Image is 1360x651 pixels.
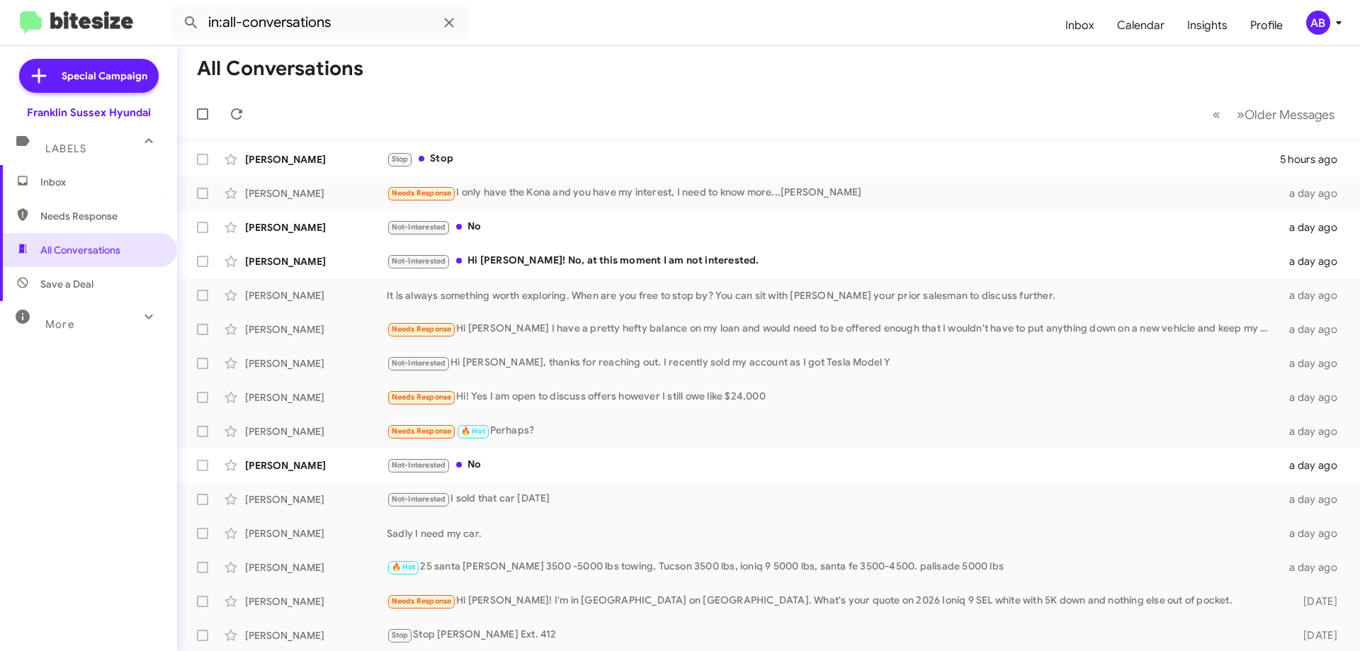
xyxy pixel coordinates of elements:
[1205,100,1343,129] nav: Page navigation example
[1306,11,1330,35] div: AB
[1213,106,1220,123] span: «
[1281,594,1349,608] div: [DATE]
[387,288,1281,302] div: It is always something worth exploring. When are you free to stop by? You can sit with [PERSON_NA...
[1281,356,1349,370] div: a day ago
[387,389,1281,405] div: Hi! Yes I am open to discuss offers however I still owe like $24,000
[245,152,387,166] div: [PERSON_NAME]
[197,57,363,80] h1: All Conversations
[392,460,446,470] span: Not-Interested
[40,209,161,223] span: Needs Response
[392,188,452,198] span: Needs Response
[387,355,1281,371] div: Hi [PERSON_NAME], thanks for reaching out. I recently sold my account as I got Tesla Model Y
[392,426,452,436] span: Needs Response
[387,321,1281,337] div: Hi [PERSON_NAME] I have a pretty hefty balance on my loan and would need to be offered enough tha...
[40,175,161,189] span: Inbox
[1176,5,1239,46] a: Insights
[387,593,1281,609] div: Hi [PERSON_NAME]! I'm in [GEOGRAPHIC_DATA] on [GEOGRAPHIC_DATA]. What's your quote on 2026 Ioniq ...
[461,426,485,436] span: 🔥 Hot
[387,627,1281,643] div: Stop [PERSON_NAME] Ext. 412
[1281,560,1349,574] div: a day ago
[392,154,409,164] span: Stop
[387,526,1281,540] div: Sadly I need my car.
[392,222,446,232] span: Not-Interested
[245,560,387,574] div: [PERSON_NAME]
[1280,152,1349,166] div: 5 hours ago
[245,492,387,506] div: [PERSON_NAME]
[392,596,452,606] span: Needs Response
[387,253,1281,269] div: Hi [PERSON_NAME]! No, at this moment I am not interested.
[392,392,452,402] span: Needs Response
[245,288,387,302] div: [PERSON_NAME]
[1281,492,1349,506] div: a day ago
[245,594,387,608] div: [PERSON_NAME]
[1281,254,1349,268] div: a day ago
[1204,100,1229,129] button: Previous
[392,324,452,334] span: Needs Response
[245,254,387,268] div: [PERSON_NAME]
[387,423,1281,439] div: Perhaps?
[245,458,387,472] div: [PERSON_NAME]
[245,356,387,370] div: [PERSON_NAME]
[387,559,1281,575] div: 25 santa [PERSON_NAME] 3500 -5000 lbs towing, Tucson 3500 lbs, ioniq 9 5000 lbs, santa fe 3500-45...
[62,69,147,83] span: Special Campaign
[1245,107,1334,123] span: Older Messages
[245,322,387,336] div: [PERSON_NAME]
[40,277,93,291] span: Save a Deal
[1239,5,1294,46] a: Profile
[387,219,1281,235] div: No
[392,358,446,368] span: Not-Interested
[171,6,469,40] input: Search
[40,243,120,257] span: All Conversations
[392,494,446,504] span: Not-Interested
[1281,628,1349,642] div: [DATE]
[1281,526,1349,540] div: a day ago
[1106,5,1176,46] a: Calendar
[1237,106,1245,123] span: »
[19,59,159,93] a: Special Campaign
[245,186,387,200] div: [PERSON_NAME]
[245,628,387,642] div: [PERSON_NAME]
[1054,5,1106,46] a: Inbox
[1281,288,1349,302] div: a day ago
[392,630,409,640] span: Stop
[387,457,1281,473] div: No
[392,256,446,266] span: Not-Interested
[1281,458,1349,472] div: a day ago
[245,220,387,234] div: [PERSON_NAME]
[1281,424,1349,438] div: a day ago
[27,106,151,120] div: Franklin Sussex Hyundai
[245,526,387,540] div: [PERSON_NAME]
[1281,390,1349,404] div: a day ago
[1228,100,1343,129] button: Next
[392,562,416,572] span: 🔥 Hot
[1281,220,1349,234] div: a day ago
[45,142,86,155] span: Labels
[1281,186,1349,200] div: a day ago
[387,185,1281,201] div: I only have the Kona and you have my interest, I need to know more...[PERSON_NAME]
[45,318,74,331] span: More
[245,390,387,404] div: [PERSON_NAME]
[1281,322,1349,336] div: a day ago
[245,424,387,438] div: [PERSON_NAME]
[1294,11,1344,35] button: AB
[387,151,1280,167] div: Stop
[387,491,1281,507] div: I sold that car [DATE]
